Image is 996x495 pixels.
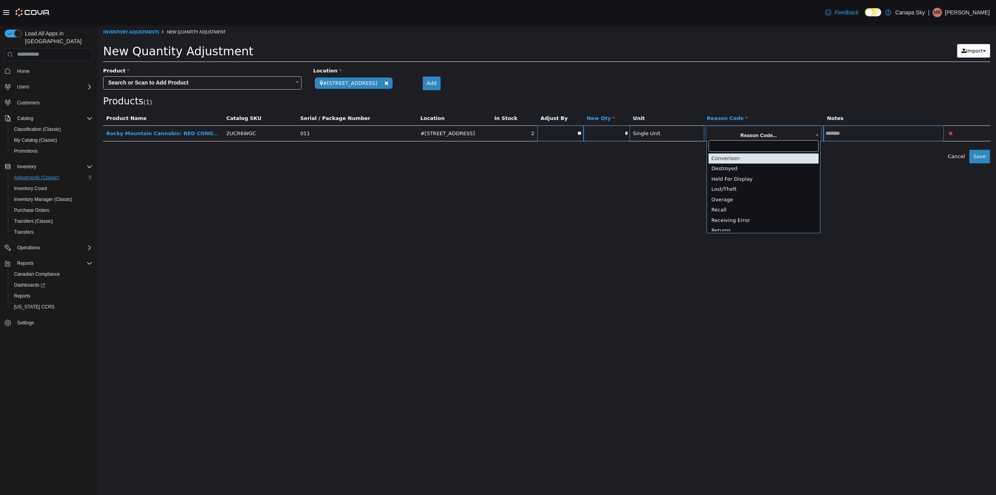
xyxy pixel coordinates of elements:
button: My Catalog (Classic) [8,135,96,146]
button: Users [2,81,96,92]
div: Returns [611,201,721,211]
button: Operations [2,242,96,253]
span: Inventory Count [11,184,93,193]
span: Dashboards [11,280,93,290]
button: [US_STATE] CCRS [8,301,96,312]
a: Transfers (Classic) [11,217,56,226]
a: Customers [14,98,43,107]
button: Transfers (Classic) [8,216,96,227]
button: Inventory [14,162,39,171]
a: Inventory Manager (Classic) [11,195,75,204]
button: Reports [14,259,37,268]
button: Home [2,65,96,77]
button: Reports [2,258,96,269]
p: Canapa Sky [895,8,925,17]
span: Classification (Classic) [11,125,93,134]
span: Transfers (Classic) [11,217,93,226]
span: Inventory [14,162,93,171]
span: Settings [14,318,93,328]
a: Promotions [11,146,41,156]
div: Destroyed [611,139,721,149]
span: Reports [17,260,33,266]
span: My Catalog (Classic) [11,136,93,145]
span: Customers [14,98,93,107]
span: Transfers [11,227,93,237]
span: Inventory Manager (Classic) [14,196,72,203]
a: Purchase Orders [11,206,53,215]
a: Settings [14,318,37,328]
input: Dark Mode [865,8,881,16]
a: Dashboards [11,280,48,290]
span: Feedback [835,9,858,16]
span: Transfers [14,229,33,235]
a: Feedback [822,5,861,20]
button: Customers [2,97,96,108]
span: Washington CCRS [11,302,93,312]
span: Canadian Compliance [14,271,60,277]
button: Purchase Orders [8,205,96,216]
span: Reports [11,291,93,301]
div: Receiving Error [611,190,721,201]
span: Users [14,82,93,92]
a: Transfers [11,227,37,237]
button: Settings [2,317,96,328]
button: Promotions [8,146,96,157]
span: Adjustments (Classic) [14,174,59,181]
span: Promotions [14,148,38,154]
div: Michael Barcellona [933,8,942,17]
button: Inventory [2,161,96,172]
a: Canadian Compliance [11,270,63,279]
div: Held For Display [611,149,721,160]
a: My Catalog (Classic) [11,136,60,145]
span: Home [17,68,30,74]
span: Classification (Classic) [14,126,61,132]
nav: Complex example [5,62,93,349]
a: [US_STATE] CCRS [11,302,58,312]
p: [PERSON_NAME] [945,8,990,17]
span: MB [934,8,941,17]
div: Converison [611,129,721,139]
button: Classification (Classic) [8,124,96,135]
button: Adjustments (Classic) [8,172,96,183]
button: Reports [8,291,96,301]
div: Overage [611,170,721,180]
span: Settings [17,320,34,326]
span: Purchase Orders [11,206,93,215]
span: Dashboards [14,282,45,288]
a: Inventory Count [11,184,50,193]
button: Catalog [14,114,36,123]
span: Catalog [17,115,33,122]
span: Transfers (Classic) [14,218,53,224]
a: Adjustments (Classic) [11,173,62,182]
button: Catalog [2,113,96,124]
span: Catalog [14,114,93,123]
button: Inventory Count [8,183,96,194]
span: My Catalog (Classic) [14,137,57,143]
span: Inventory [17,164,36,170]
span: Operations [14,243,93,252]
span: Canadian Compliance [11,270,93,279]
a: Home [14,67,33,76]
button: Operations [14,243,43,252]
span: Purchase Orders [14,207,49,213]
img: Cova [16,9,50,16]
span: Load All Apps in [GEOGRAPHIC_DATA] [22,30,93,45]
div: Lost/Theft [611,159,721,170]
div: Recall [611,180,721,190]
a: Dashboards [8,280,96,291]
button: Transfers [8,227,96,238]
a: Reports [11,291,33,301]
button: Users [14,82,32,92]
span: Inventory Manager (Classic) [11,195,93,204]
span: Customers [17,100,40,106]
button: Inventory Manager (Classic) [8,194,96,205]
span: Adjustments (Classic) [11,173,93,182]
span: Reports [14,259,93,268]
span: Reports [14,293,30,299]
span: Operations [17,245,40,251]
p: | [928,8,929,17]
span: Users [17,84,29,90]
span: Promotions [11,146,93,156]
span: Home [14,66,93,76]
button: Canadian Compliance [8,269,96,280]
